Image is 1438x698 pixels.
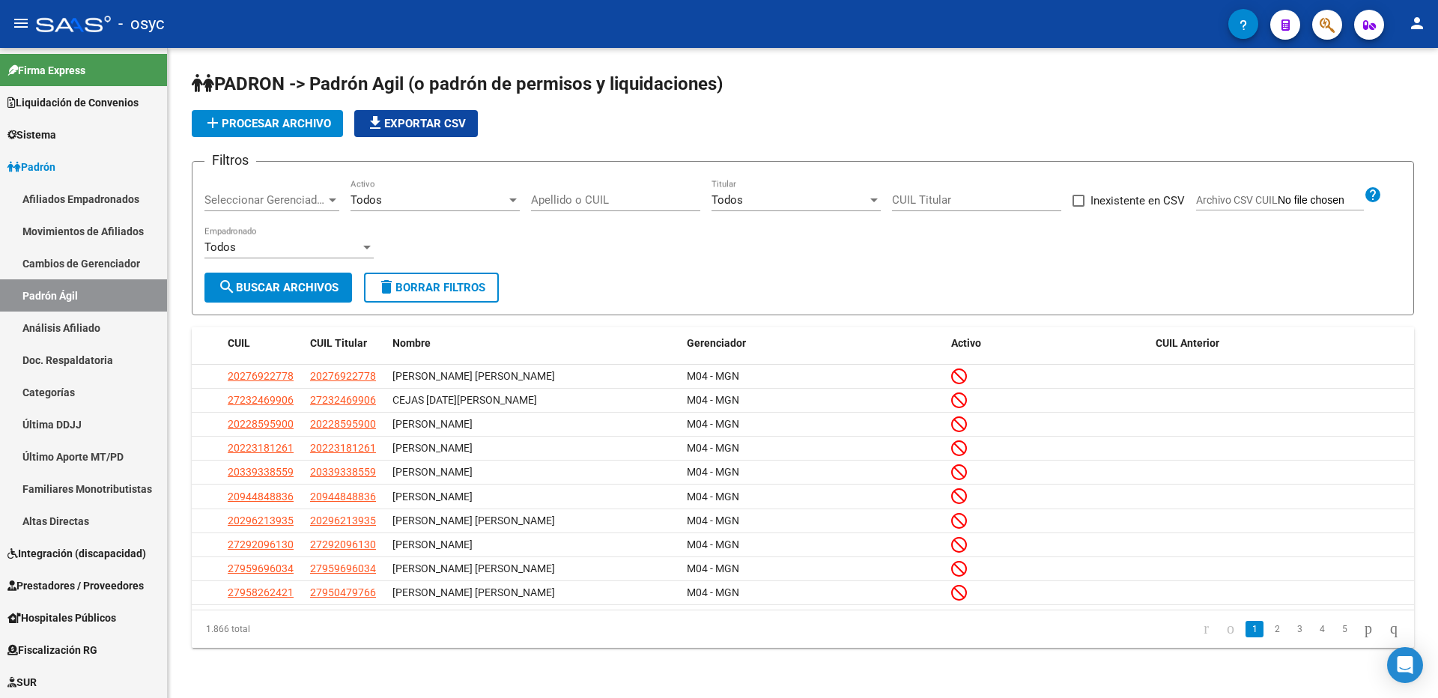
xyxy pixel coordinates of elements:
[392,538,473,550] span: [PERSON_NAME]
[310,491,376,503] span: 20944848836
[1290,621,1308,637] a: 3
[218,281,339,294] span: Buscar Archivos
[712,193,743,207] span: Todos
[687,586,739,598] span: M04 - MGN
[204,117,331,130] span: Procesar archivo
[228,491,294,503] span: 20944848836
[687,418,739,430] span: M04 - MGN
[351,193,382,207] span: Todos
[310,370,376,382] span: 20276922778
[392,491,473,503] span: [PERSON_NAME]
[310,562,376,574] span: 27959696034
[1090,192,1185,210] span: Inexistente en CSV
[1150,327,1414,359] datatable-header-cell: CUIL Anterior
[7,610,116,626] span: Hospitales Públicos
[1220,621,1241,637] a: go to previous page
[310,394,376,406] span: 27232469906
[1196,194,1278,206] span: Archivo CSV CUIL
[1288,616,1311,642] li: page 3
[310,586,376,598] span: 27950479766
[687,466,739,478] span: M04 - MGN
[118,7,165,40] span: - osyc
[687,538,739,550] span: M04 - MGN
[392,515,555,526] span: [PERSON_NAME] [PERSON_NAME]
[228,562,294,574] span: 27959696034
[204,273,352,303] button: Buscar Archivos
[687,562,739,574] span: M04 - MGN
[7,674,37,691] span: SUR
[1311,616,1333,642] li: page 4
[354,110,478,137] button: Exportar CSV
[1278,194,1364,207] input: Archivo CSV CUIL
[1156,337,1219,349] span: CUIL Anterior
[366,114,384,132] mat-icon: file_download
[1358,621,1379,637] a: go to next page
[392,586,555,598] span: [PERSON_NAME] [PERSON_NAME]
[687,515,739,526] span: M04 - MGN
[228,538,294,550] span: 27292096130
[7,642,97,658] span: Fiscalización RG
[7,94,139,111] span: Liquidación de Convenios
[1364,186,1382,204] mat-icon: help
[951,337,981,349] span: Activo
[7,159,55,175] span: Padrón
[310,442,376,454] span: 20223181261
[1243,616,1266,642] li: page 1
[228,515,294,526] span: 20296213935
[681,327,945,359] datatable-header-cell: Gerenciador
[1333,616,1356,642] li: page 5
[1266,616,1288,642] li: page 2
[228,370,294,382] span: 20276922778
[228,442,294,454] span: 20223181261
[1313,621,1331,637] a: 4
[392,370,555,382] span: [PERSON_NAME] [PERSON_NAME]
[310,466,376,478] span: 20339338559
[310,337,367,349] span: CUIL Titular
[945,327,1150,359] datatable-header-cell: Activo
[7,62,85,79] span: Firma Express
[204,240,236,254] span: Todos
[228,394,294,406] span: 27232469906
[1408,14,1426,32] mat-icon: person
[204,193,326,207] span: Seleccionar Gerenciador
[687,337,746,349] span: Gerenciador
[310,538,376,550] span: 27292096130
[12,14,30,32] mat-icon: menu
[228,418,294,430] span: 20228595900
[1268,621,1286,637] a: 2
[204,114,222,132] mat-icon: add
[7,577,144,594] span: Prestadores / Proveedores
[1383,621,1404,637] a: go to last page
[7,127,56,143] span: Sistema
[228,586,294,598] span: 27958262421
[687,370,739,382] span: M04 - MGN
[1197,621,1216,637] a: go to first page
[310,418,376,430] span: 20228595900
[7,545,146,562] span: Integración (discapacidad)
[192,110,343,137] button: Procesar archivo
[392,562,555,574] span: [PERSON_NAME] [PERSON_NAME]
[1246,621,1263,637] a: 1
[687,442,739,454] span: M04 - MGN
[222,327,304,359] datatable-header-cell: CUIL
[392,337,431,349] span: Nombre
[392,466,473,478] span: [PERSON_NAME]
[687,491,739,503] span: M04 - MGN
[310,515,376,526] span: 20296213935
[386,327,681,359] datatable-header-cell: Nombre
[1387,647,1423,683] div: Open Intercom Messenger
[304,327,386,359] datatable-header-cell: CUIL Titular
[364,273,499,303] button: Borrar Filtros
[228,466,294,478] span: 20339338559
[192,610,434,648] div: 1.866 total
[377,281,485,294] span: Borrar Filtros
[687,394,739,406] span: M04 - MGN
[377,278,395,296] mat-icon: delete
[392,442,473,454] span: [PERSON_NAME]
[228,337,250,349] span: CUIL
[204,150,256,171] h3: Filtros
[218,278,236,296] mat-icon: search
[392,394,537,406] span: CEJAS [DATE][PERSON_NAME]
[1335,621,1353,637] a: 5
[366,117,466,130] span: Exportar CSV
